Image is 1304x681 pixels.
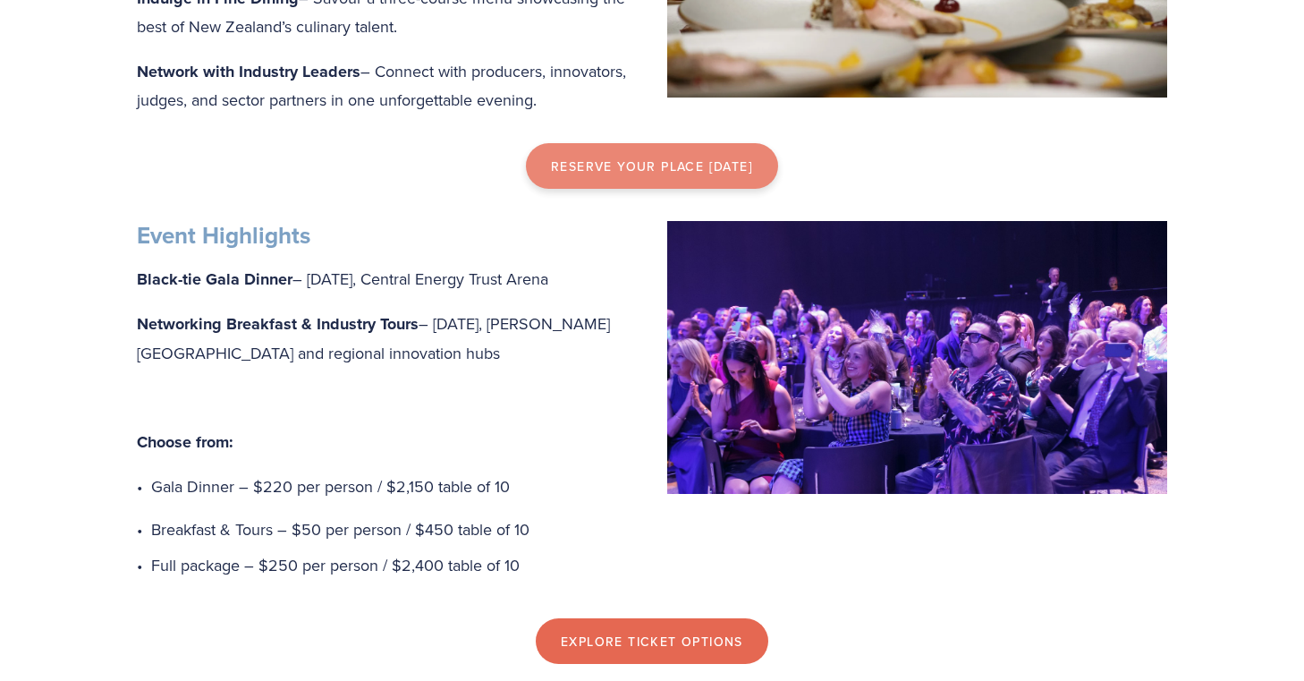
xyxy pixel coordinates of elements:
strong: Black-tie Gala Dinner [137,268,292,291]
p: – [DATE], Central Energy Trust Arena [137,265,1167,294]
p: – Connect with producers, innovators, judges, and sector partners in one unforgettable evening. [137,57,1167,115]
a: Explore Ticket Options [536,618,768,665]
strong: Event Highlights [137,218,310,252]
a: reserve your place [DATE] [526,143,778,190]
p: Breakfast & Tours – $50 per person / $450 table of 10 [151,515,1167,544]
strong: Network with Industry Leaders [137,60,360,83]
p: Gala Dinner – $220 per person / $2,150 table of 10 [151,472,1167,501]
strong: Choose from: [137,430,233,454]
p: Full package – $250 per person / $2,400 table of 10 [151,551,1167,580]
p: – [DATE], [PERSON_NAME][GEOGRAPHIC_DATA] and regional innovation hubs [137,310,1167,367]
strong: Networking Breakfast & Industry Tours [137,312,419,336]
